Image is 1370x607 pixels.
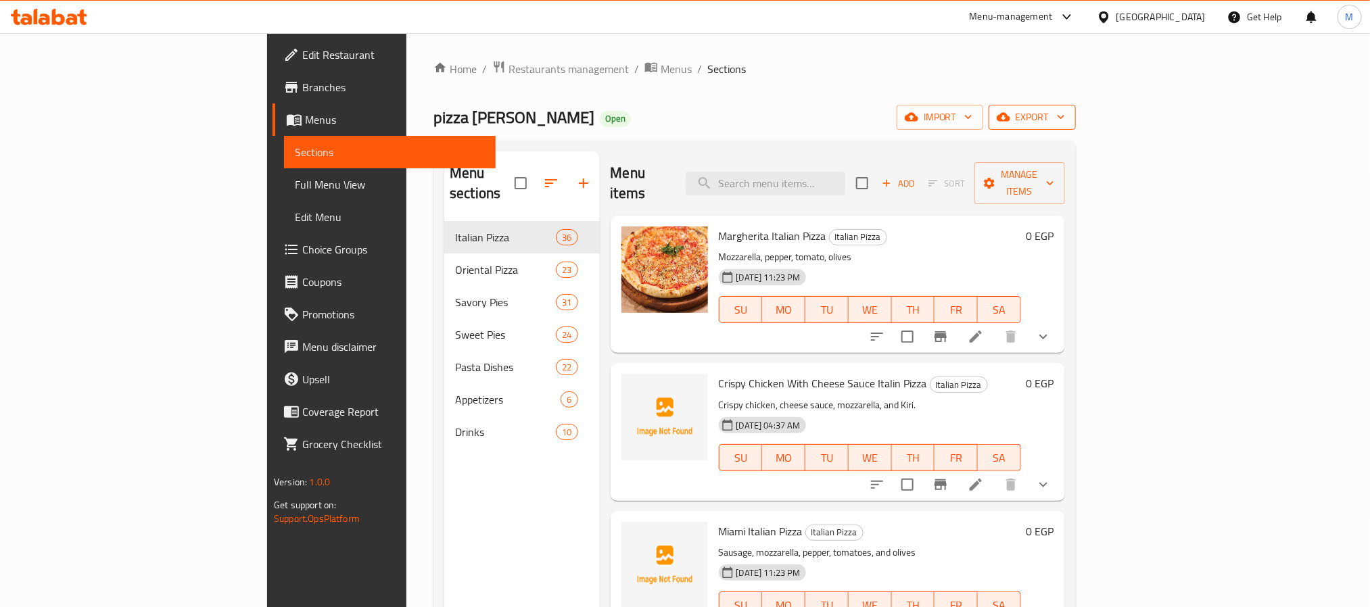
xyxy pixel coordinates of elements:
[302,47,485,63] span: Edit Restaurant
[978,444,1021,471] button: SA
[849,444,892,471] button: WE
[989,105,1076,130] button: export
[924,468,957,501] button: Branch-specific-item
[556,262,577,278] div: items
[455,391,561,408] span: Appetizers
[644,60,692,78] a: Menus
[302,241,485,258] span: Choice Groups
[880,176,916,191] span: Add
[273,395,496,428] a: Coverage Report
[995,320,1027,353] button: delete
[535,167,567,199] span: Sort sections
[567,167,600,199] button: Add section
[762,444,805,471] button: MO
[985,166,1054,200] span: Manage items
[284,201,496,233] a: Edit Menu
[557,329,577,341] span: 24
[970,9,1053,25] div: Menu-management
[273,298,496,331] a: Promotions
[935,296,978,323] button: FR
[930,377,988,393] div: Italian Pizza
[1035,329,1052,345] svg: Show Choices
[686,172,845,195] input: search
[302,339,485,355] span: Menu disclaimer
[556,294,577,310] div: items
[433,102,594,132] span: pizza [PERSON_NAME]
[719,521,803,541] span: Miami Italian Pizza
[762,296,805,323] button: MO
[273,71,496,103] a: Branches
[829,229,887,245] div: Italian Pizza
[506,169,535,197] span: Select all sections
[273,39,496,71] a: Edit Restaurant
[634,61,639,77] li: /
[455,262,556,278] span: Oriental Pizza
[848,169,876,197] span: Select section
[719,249,1021,266] p: Mozzarella, pepper, tomato, olives
[983,300,1016,320] span: SA
[600,113,631,124] span: Open
[897,448,930,468] span: TH
[719,544,1021,561] p: Sausage, mozzarella, pepper, tomatoes, and olives
[1027,320,1060,353] button: show more
[444,383,599,416] div: Appetizers6
[444,216,599,454] nav: Menu sections
[273,331,496,363] a: Menu disclaimer
[455,424,556,440] span: Drinks
[556,359,577,375] div: items
[621,374,708,460] img: Crispy Chicken With Cheese Sauce Italin Pizza
[719,373,927,393] span: Crispy Chicken With Cheese Sauce Italin Pizza
[295,209,485,225] span: Edit Menu
[310,473,331,491] span: 1.0.0
[725,448,757,468] span: SU
[968,329,984,345] a: Edit menu item
[897,105,983,130] button: import
[295,144,485,160] span: Sections
[930,377,987,393] span: Italian Pizza
[556,424,577,440] div: items
[284,168,496,201] a: Full Menu View
[455,229,556,245] div: Italian Pizza
[707,61,746,77] span: Sections
[621,226,708,313] img: Margherita Italian Pizza
[295,176,485,193] span: Full Menu View
[935,444,978,471] button: FR
[444,416,599,448] div: Drinks10
[273,363,496,395] a: Upsell
[893,470,922,499] span: Select to update
[274,473,307,491] span: Version:
[455,326,556,343] span: Sweet Pies
[302,371,485,387] span: Upsell
[719,226,826,246] span: Margherita Italian Pizza
[302,436,485,452] span: Grocery Checklist
[444,351,599,383] div: Pasta Dishes22
[611,163,669,203] h2: Menu items
[509,61,629,77] span: Restaurants management
[561,393,577,406] span: 6
[1027,468,1060,501] button: show more
[731,271,806,284] span: [DATE] 11:23 PM
[876,173,920,194] button: Add
[805,296,849,323] button: TU
[557,296,577,309] span: 31
[444,286,599,318] div: Savory Pies31
[978,296,1021,323] button: SA
[968,477,984,493] a: Edit menu item
[805,525,864,541] div: Italian Pizza
[305,112,485,128] span: Menus
[273,233,496,266] a: Choice Groups
[854,448,887,468] span: WE
[284,136,496,168] a: Sections
[600,111,631,127] div: Open
[1026,522,1054,541] h6: 0 EGP
[897,300,930,320] span: TH
[697,61,702,77] li: /
[805,444,849,471] button: TU
[492,60,629,78] a: Restaurants management
[455,359,556,375] span: Pasta Dishes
